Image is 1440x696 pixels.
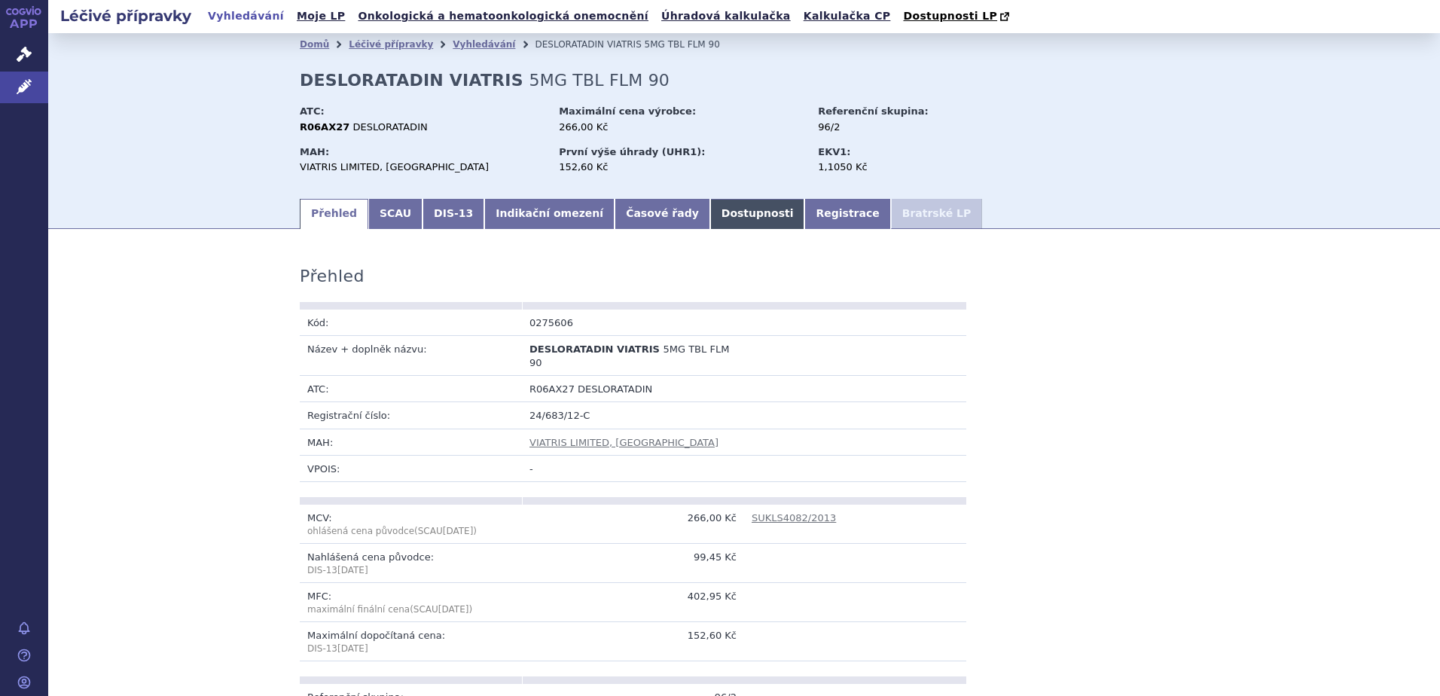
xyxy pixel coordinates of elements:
strong: DESLORATADIN VIATRIS [300,71,523,90]
td: - [522,455,966,481]
strong: Maximální cena výrobce: [559,105,696,117]
td: Nahlášená cena původce: [300,544,522,583]
td: VPOIS: [300,455,522,481]
a: SCAU [368,199,423,229]
a: Domů [300,39,329,50]
p: DIS-13 [307,564,514,577]
span: ohlášená cena původce [307,526,414,536]
a: DIS-13 [423,199,484,229]
td: 0275606 [522,310,744,336]
strong: R06AX27 [300,121,349,133]
a: Onkologická a hematoonkologická onemocnění [353,6,653,26]
strong: První výše úhrady (UHR1): [559,146,705,157]
span: Dostupnosti LP [903,10,997,22]
span: DESLORATADIN VIATRIS [529,343,660,355]
td: 402,95 Kč [522,583,744,622]
span: DESLORATADIN [578,383,652,395]
a: Indikační omezení [484,199,615,229]
a: SUKLS4082/2013 [752,512,836,524]
td: MAH: [300,429,522,455]
span: DESLORATADIN VIATRIS [535,39,641,50]
strong: Referenční skupina: [818,105,928,117]
a: VIATRIS LIMITED, [GEOGRAPHIC_DATA] [529,437,718,448]
span: [DATE] [443,526,474,536]
span: 5MG TBL FLM 90 [645,39,720,50]
div: 266,00 Kč [559,121,804,134]
strong: ATC: [300,105,325,117]
td: 152,60 Kč [522,622,744,661]
span: R06AX27 [529,383,575,395]
a: Léčivé přípravky [349,39,433,50]
td: 99,45 Kč [522,544,744,583]
a: Časové řady [615,199,710,229]
span: [DATE] [438,604,469,615]
td: Registrační číslo: [300,402,522,429]
span: 5MG TBL FLM 90 [529,71,670,90]
td: 266,00 Kč [522,505,744,544]
td: Název + doplněk názvu: [300,335,522,375]
span: [DATE] [337,643,368,654]
a: Vyhledávání [453,39,515,50]
td: MFC: [300,583,522,622]
a: Moje LP [292,6,349,26]
span: [DATE] [337,565,368,575]
p: DIS-13 [307,643,514,655]
a: Vyhledávání [203,6,288,26]
div: 1,1050 Kč [818,160,987,174]
div: 152,60 Kč [559,160,804,174]
td: Kód: [300,310,522,336]
h3: Přehled [300,267,365,286]
td: ATC: [300,376,522,402]
span: DESLORATADIN [352,121,427,133]
a: Přehled [300,199,368,229]
p: maximální finální cena [307,603,514,616]
td: 24/683/12-C [522,402,966,429]
strong: EKV1: [818,146,850,157]
span: (SCAU ) [307,526,477,536]
a: Dostupnosti [710,199,805,229]
a: Kalkulačka CP [799,6,895,26]
h2: Léčivé přípravky [48,5,203,26]
strong: MAH: [300,146,329,157]
div: VIATRIS LIMITED, [GEOGRAPHIC_DATA] [300,160,545,174]
a: Dostupnosti LP [898,6,1017,27]
span: (SCAU ) [410,604,472,615]
a: Úhradová kalkulačka [657,6,795,26]
td: MCV: [300,505,522,544]
a: Registrace [804,199,890,229]
td: Maximální dopočítaná cena: [300,622,522,661]
div: 96/2 [818,121,987,134]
